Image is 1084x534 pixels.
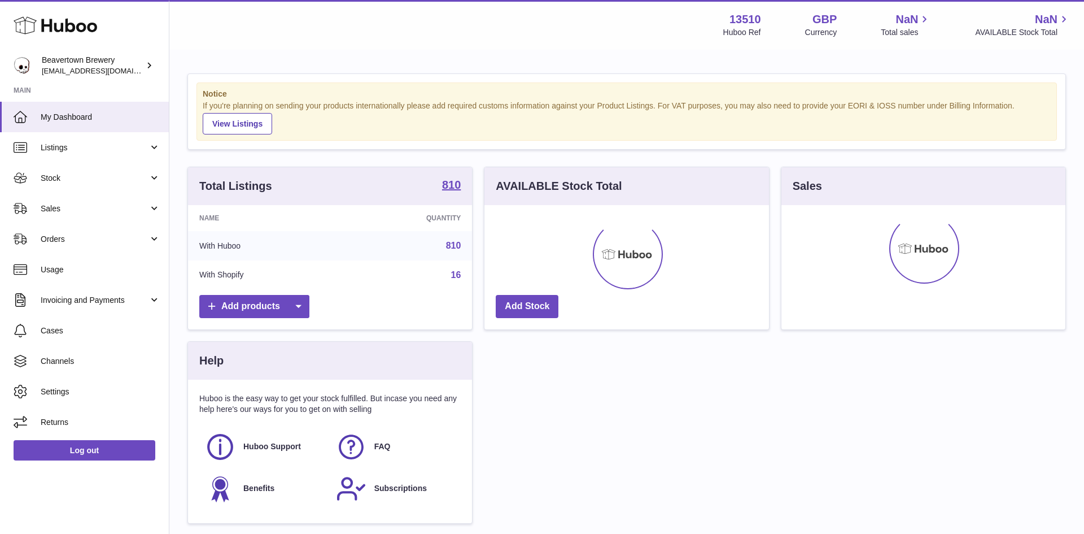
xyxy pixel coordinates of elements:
[199,295,309,318] a: Add products
[188,231,341,261] td: With Huboo
[496,295,558,318] a: Add Stock
[341,205,472,231] th: Quantity
[41,203,148,214] span: Sales
[442,179,461,193] a: 810
[729,12,761,27] strong: 13510
[496,179,622,194] h3: AVAILABLE Stock Total
[374,441,391,452] span: FAQ
[188,205,341,231] th: Name
[188,261,341,290] td: With Shopify
[14,440,155,461] a: Log out
[41,356,160,367] span: Channels
[199,179,272,194] h3: Total Listings
[205,432,325,462] a: Huboo Support
[41,325,160,336] span: Cases
[374,483,427,494] span: Subscriptions
[41,173,148,184] span: Stock
[205,474,325,504] a: Benefits
[41,387,160,397] span: Settings
[41,295,148,306] span: Invoicing and Payments
[793,179,822,194] h3: Sales
[975,27,1070,38] span: AVAILABLE Stock Total
[812,12,837,27] strong: GBP
[442,179,461,190] strong: 810
[336,432,456,462] a: FAQ
[41,264,160,275] span: Usage
[1035,12,1057,27] span: NaN
[895,12,918,27] span: NaN
[336,474,456,504] a: Subscriptions
[975,12,1070,38] a: NaN AVAILABLE Stock Total
[243,483,274,494] span: Benefits
[41,142,148,153] span: Listings
[42,55,143,76] div: Beavertown Brewery
[805,27,837,38] div: Currency
[41,417,160,428] span: Returns
[14,57,30,74] img: internalAdmin-13510@internal.huboo.com
[881,12,931,38] a: NaN Total sales
[203,113,272,134] a: View Listings
[203,101,1051,134] div: If you're planning on sending your products internationally please add required customs informati...
[243,441,301,452] span: Huboo Support
[199,353,224,368] h3: Help
[723,27,761,38] div: Huboo Ref
[446,241,461,250] a: 810
[199,393,461,415] p: Huboo is the easy way to get your stock fulfilled. But incase you need any help here's our ways f...
[203,89,1051,99] strong: Notice
[881,27,931,38] span: Total sales
[41,112,160,123] span: My Dashboard
[41,234,148,245] span: Orders
[451,270,461,280] a: 16
[42,66,166,75] span: [EMAIL_ADDRESS][DOMAIN_NAME]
